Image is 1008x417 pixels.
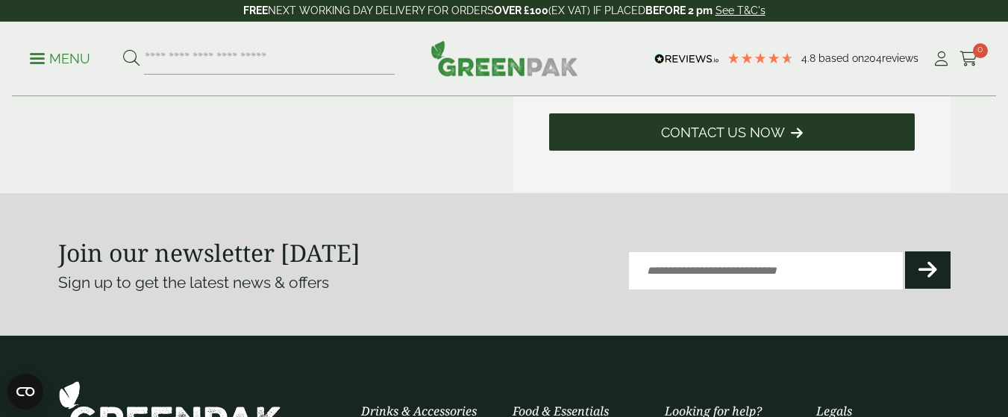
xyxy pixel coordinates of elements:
[727,51,794,65] div: 4.79 Stars
[661,125,785,141] span: Contact Us Now
[818,52,864,64] span: Based on
[30,50,90,65] a: Menu
[58,271,460,295] p: Sign up to get the latest news & offers
[549,113,915,151] button: Contact Us Now
[645,4,713,16] strong: BEFORE 2 pm
[654,54,719,64] img: REVIEWS.io
[494,4,548,16] strong: OVER £100
[801,52,818,64] span: 4.8
[7,374,43,410] button: Open CMP widget
[58,236,360,269] strong: Join our newsletter [DATE]
[932,51,951,66] i: My Account
[973,43,988,58] span: 0
[243,4,268,16] strong: FREE
[716,4,766,16] a: See T&C's
[431,40,578,76] img: GreenPak Supplies
[30,50,90,68] p: Menu
[960,48,978,70] a: 0
[882,52,918,64] span: reviews
[960,51,978,66] i: Cart
[864,52,882,64] span: 204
